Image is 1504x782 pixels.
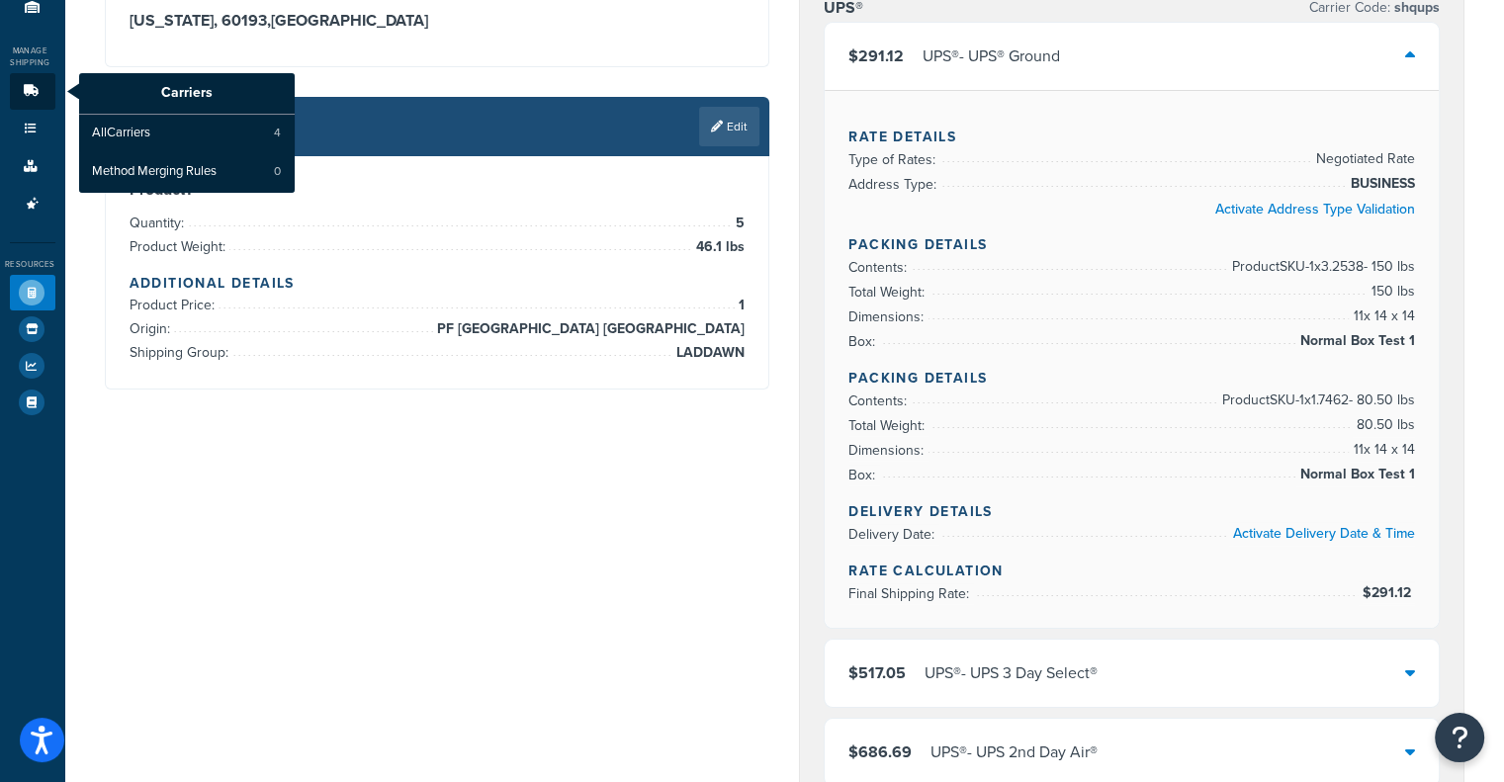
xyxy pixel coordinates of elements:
[130,318,175,339] span: Origin:
[130,342,233,363] span: Shipping Group:
[1233,523,1415,544] a: Activate Delivery Date & Time
[130,295,220,315] span: Product Price:
[1349,438,1415,462] span: 11 x 14 x 14
[848,661,906,684] span: $517.05
[930,739,1098,766] div: UPS® - UPS 2nd Day Air®
[130,213,189,233] span: Quantity:
[1311,147,1415,171] span: Negotiated Rate
[848,331,880,352] span: Box:
[1349,304,1415,328] span: 11 x 14 x 14
[848,257,912,278] span: Contents:
[848,561,1415,581] h4: Rate Calculation
[1367,280,1415,304] span: 150 lbs
[848,368,1415,389] h4: Packing Details
[848,149,940,170] span: Type of Rates:
[848,234,1415,255] h4: Packing Details
[848,465,880,485] span: Box:
[1217,389,1415,412] span: Product SKU-1 x 1.7462 - 80.50 lbs
[79,153,295,191] li: Method Merging Rules
[79,73,295,115] p: Carriers
[848,282,929,303] span: Total Weight:
[848,524,939,545] span: Delivery Date:
[735,294,746,317] span: 1
[10,73,55,110] li: Carriers
[848,740,912,763] span: $686.69
[130,236,230,257] span: Product Weight:
[10,348,55,384] li: Analytics
[130,180,746,200] h3: Product 1
[1295,463,1415,486] span: Normal Box Test 1
[130,273,746,294] h4: Additional Details
[92,125,150,142] span: All Carriers
[925,659,1098,687] div: UPS® - UPS 3 Day Select®
[848,306,929,327] span: Dimensions:
[1215,199,1415,219] a: Activate Address Type Validation
[848,174,941,195] span: Address Type:
[1352,413,1415,437] span: 80.50 lbs
[79,153,295,191] a: Method Merging Rules0
[10,186,55,222] li: Advanced Features
[92,163,217,181] span: Method Merging Rules
[848,127,1415,147] h4: Rate Details
[1227,255,1415,279] span: Product SKU-1 x 3.2538 - 150 lbs
[10,385,55,420] li: Help Docs
[923,43,1060,70] div: UPS® - UPS® Ground
[848,583,974,604] span: Final Shipping Rate:
[848,440,929,461] span: Dimensions:
[732,212,746,235] span: 5
[10,148,55,185] li: Boxes
[433,317,746,341] span: PF [GEOGRAPHIC_DATA] [GEOGRAPHIC_DATA]
[10,275,55,310] li: Test Your Rates
[79,115,295,152] a: AllCarriers4
[672,341,746,365] span: LADDAWN
[274,163,281,180] span: 0
[10,311,55,347] li: Marketplace
[274,125,281,141] span: 4
[130,11,746,31] h3: [US_STATE], 60193 , [GEOGRAPHIC_DATA]
[848,501,1415,522] h4: Delivery Details
[699,107,759,146] a: Edit
[848,415,929,436] span: Total Weight:
[1362,582,1415,603] span: $291.12
[10,111,55,147] li: Shipping Rules
[848,391,912,411] span: Contents:
[692,235,746,259] span: 46.1 lbs
[1295,329,1415,353] span: Normal Box Test 1
[1346,172,1415,196] span: BUSINESS
[1435,713,1484,762] button: Open Resource Center
[848,44,904,67] span: $291.12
